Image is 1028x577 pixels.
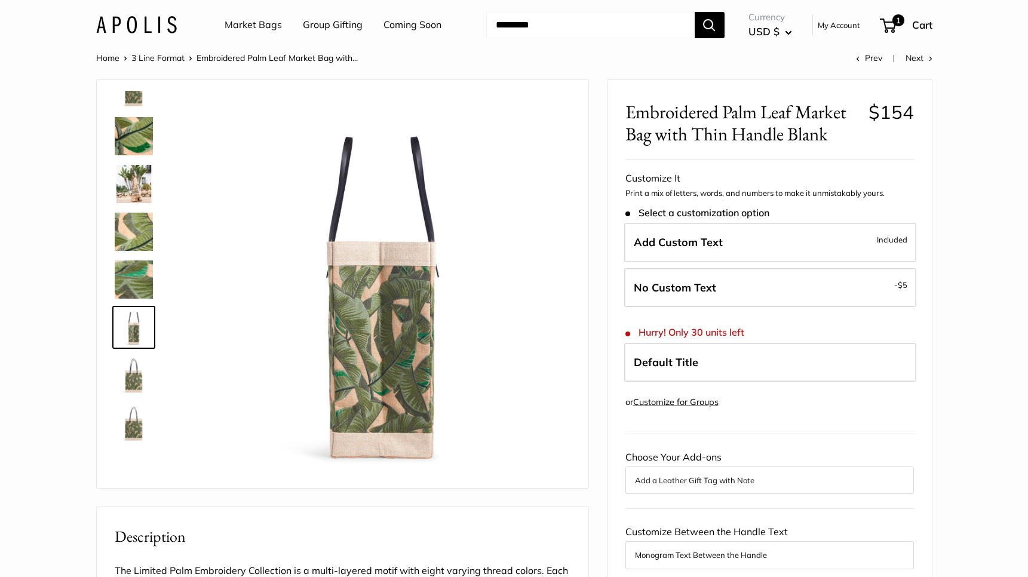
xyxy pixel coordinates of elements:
[625,449,914,494] div: Choose Your Add-ons
[912,19,932,31] span: Cart
[634,235,723,249] span: Add Custom Text
[818,18,860,32] a: My Account
[634,281,716,294] span: No Custom Text
[635,548,904,562] button: Monogram Text Between the Handle
[225,16,282,34] a: Market Bags
[877,232,907,247] span: Included
[624,223,916,262] label: Add Custom Text
[695,12,725,38] button: Search
[96,50,358,66] nav: Breadcrumb
[748,22,792,41] button: USD $
[303,16,363,34] a: Group Gifting
[633,397,719,407] a: Customize for Groups
[112,401,155,444] a: Embroidered Palm Leaf Market Bag with Thin Handle Blank
[625,523,914,569] div: Customize Between the Handle Text
[96,53,119,63] a: Home
[892,14,904,26] span: 1
[131,53,185,63] a: 3 Line Format
[634,355,698,369] span: Default Title
[115,356,153,394] img: Embroidered Palm Leaf Market Bag with Thin Handle Blank
[625,101,860,145] span: Embroidered Palm Leaf Market Bag with Thin Handle Blank
[748,9,792,26] span: Currency
[96,16,177,33] img: Apolis
[112,306,155,349] a: Embroidered Palm Leaf Market Bag with Thin Handle Blank
[856,53,882,63] a: Prev
[115,260,153,299] img: description_Sometimes the details speak for themselves
[898,280,907,290] span: $5
[197,53,358,63] span: Embroidered Palm Leaf Market Bag with...
[115,213,153,251] img: description_A multi-layered motif with eight varying thread colors.
[486,12,695,38] input: Search...
[624,343,916,382] label: Default Title
[383,16,441,34] a: Coming Soon
[635,473,904,487] button: Add a Leather Gift Tag with Note
[192,98,570,476] img: Embroidered Palm Leaf Market Bag with Thin Handle Blank
[112,354,155,397] a: Embroidered Palm Leaf Market Bag with Thin Handle Blank
[112,210,155,253] a: description_A multi-layered motif with eight varying thread colors.
[115,404,153,442] img: Embroidered Palm Leaf Market Bag with Thin Handle Blank
[115,308,153,346] img: Embroidered Palm Leaf Market Bag with Thin Handle Blank
[115,117,153,155] img: description_A multi-layered motif with eight varying thread colors.
[112,162,155,205] a: Embroidered Palm Leaf Market Bag with Thin Handle Blank
[115,165,153,203] img: Embroidered Palm Leaf Market Bag with Thin Handle Blank
[625,327,744,338] span: Hurry! Only 30 units left
[112,115,155,158] a: description_A multi-layered motif with eight varying thread colors.
[115,525,570,548] h2: Description
[625,188,914,200] p: Print a mix of letters, words, and numbers to make it unmistakably yours.
[624,268,916,308] label: Leave Blank
[881,16,932,35] a: 1 Cart
[112,258,155,301] a: description_Sometimes the details speak for themselves
[906,53,932,63] a: Next
[625,207,769,219] span: Select a customization option
[869,100,914,124] span: $154
[748,25,780,38] span: USD $
[625,394,719,410] div: or
[894,278,907,292] span: -
[625,170,914,188] div: Customize It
